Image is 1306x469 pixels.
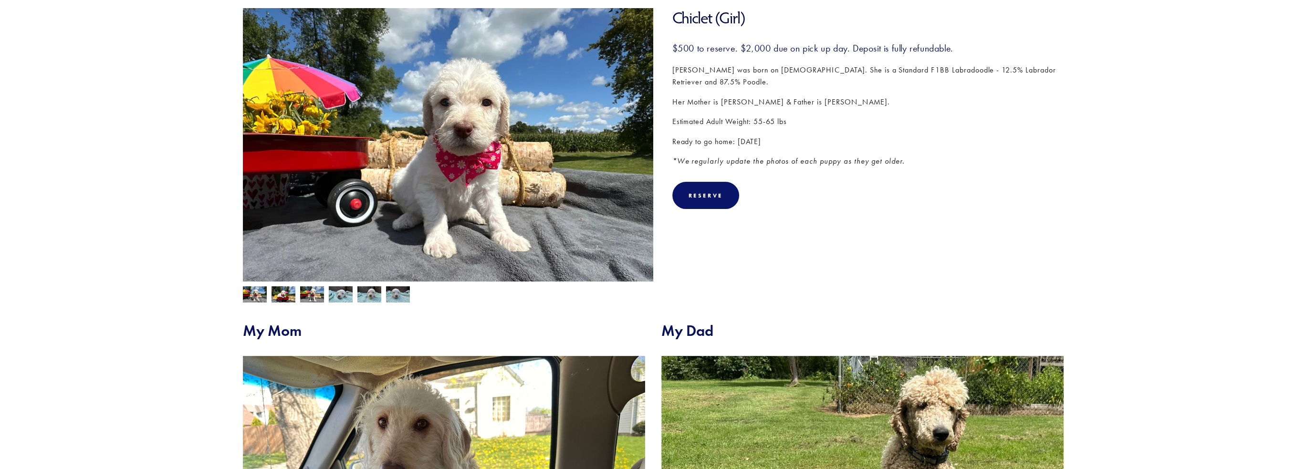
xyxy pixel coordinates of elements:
[672,115,1064,128] p: Estimated Adult Weight: 55-65 lbs
[272,286,295,304] img: Chiclet 4.jpg
[689,192,723,199] div: Reserve
[329,285,353,303] img: Chiclet 1.jpg
[357,286,381,304] img: Chiclet 2.jpg
[243,8,653,316] img: Chiclet 5.jpg
[672,96,1064,108] p: Her Mother is [PERSON_NAME] & Father is [PERSON_NAME].
[672,42,1064,54] h3: $500 to reserve. $2,000 due on pick up day. Deposit is fully refundable.
[243,322,645,340] h2: My Mom
[672,8,1064,28] h1: Chiclet (Girl)
[300,286,324,304] img: Chiclet 6.jpg
[661,322,1064,340] h2: My Dad
[672,135,1064,148] p: Ready to go home: [DATE]
[243,286,267,304] img: Chiclet 5.jpg
[672,156,905,166] em: *We regularly update the photos of each puppy as they get older.
[672,64,1064,88] p: [PERSON_NAME] was born on [DEMOGRAPHIC_DATA]. She is a Standard F1BB Labradoodle - 12.5% Labrador...
[672,182,739,209] div: Reserve
[386,286,410,304] img: Chiclet 3.jpg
